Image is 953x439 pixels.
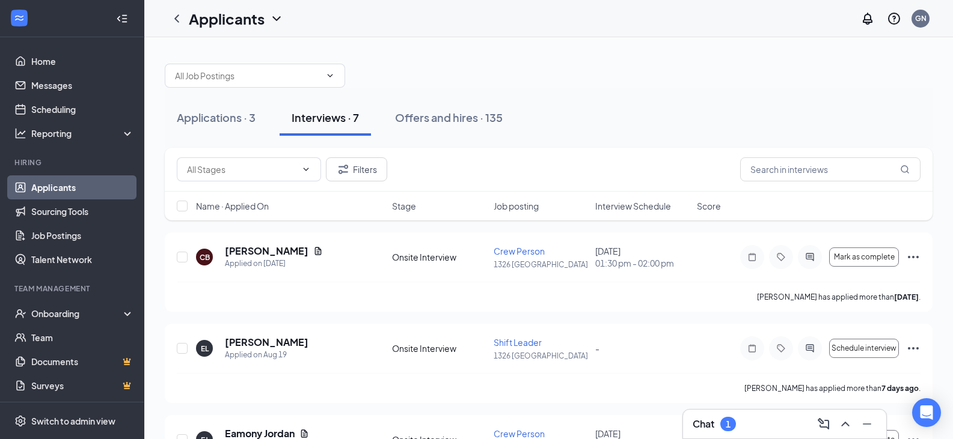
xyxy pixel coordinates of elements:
[14,127,26,139] svg: Analysis
[894,292,919,301] b: [DATE]
[838,417,853,431] svg: ChevronUp
[313,246,323,256] svg: Document
[595,200,671,212] span: Interview Schedule
[189,8,265,29] h1: Applicants
[494,351,588,361] p: 1326 [GEOGRAPHIC_DATA]
[170,11,184,26] svg: ChevronLeft
[774,344,788,353] svg: Tag
[900,165,910,174] svg: MagnifyingGlass
[915,13,927,23] div: GN
[31,415,115,427] div: Switch to admin view
[774,252,788,262] svg: Tag
[392,342,486,354] div: Onsite Interview
[269,11,284,26] svg: ChevronDown
[595,257,690,269] span: 01:30 pm - 02:00 pm
[225,258,323,270] div: Applied on [DATE]
[301,165,311,174] svg: ChevronDown
[292,110,359,125] div: Interviews · 7
[325,71,335,80] svg: ChevronDown
[392,200,416,212] span: Stage
[31,374,134,398] a: SurveysCrown
[31,307,124,319] div: Onboarding
[200,252,210,262] div: CB
[860,417,874,431] svg: Minimize
[225,349,308,361] div: Applied on Aug 19
[336,162,351,177] svg: Filter
[116,13,128,25] svg: Collapse
[14,307,26,319] svg: UserCheck
[814,414,833,434] button: ComposeMessage
[31,223,134,247] a: Job Postings
[31,325,134,350] a: Team
[299,429,309,438] svg: Document
[829,339,899,358] button: Schedule interview
[392,251,486,263] div: Onsite Interview
[326,157,387,181] button: Filter Filters
[177,110,256,125] div: Applications · 3
[395,110,503,125] div: Offers and hires · 135
[31,247,134,271] a: Talent Network
[494,246,545,256] span: Crew Person
[832,344,896,353] span: Schedule interview
[595,245,690,269] div: [DATE]
[595,343,599,354] span: -
[697,200,721,212] span: Score
[13,12,25,24] svg: WorkstreamLogo
[906,250,921,264] svg: Ellipses
[906,341,921,356] svg: Ellipses
[31,127,135,139] div: Reporting
[834,253,895,261] span: Mark as complete
[14,157,132,168] div: Hiring
[817,417,831,431] svg: ComposeMessage
[201,344,209,354] div: EL
[31,73,134,97] a: Messages
[745,252,759,262] svg: Note
[14,283,132,294] div: Team Management
[494,259,588,270] p: 1326 [GEOGRAPHIC_DATA]
[912,398,941,427] div: Open Intercom Messenger
[187,163,296,176] input: All Stages
[887,11,901,26] svg: QuestionInfo
[31,49,134,73] a: Home
[494,200,539,212] span: Job posting
[857,414,877,434] button: Minimize
[175,69,320,82] input: All Job Postings
[225,336,308,349] h5: [PERSON_NAME]
[31,97,134,121] a: Scheduling
[225,244,308,258] h5: [PERSON_NAME]
[726,419,731,429] div: 1
[31,175,134,199] a: Applicants
[31,350,134,374] a: DocumentsCrown
[836,414,855,434] button: ChevronUp
[31,199,134,223] a: Sourcing Tools
[740,157,921,181] input: Search in interviews
[14,415,26,427] svg: Settings
[693,417,714,431] h3: Chat
[803,344,817,353] svg: ActiveChat
[196,200,269,212] span: Name · Applied On
[745,344,759,353] svg: Note
[803,252,817,262] svg: ActiveChat
[860,11,875,26] svg: Notifications
[829,247,899,267] button: Mark as complete
[881,384,919,393] b: 7 days ago
[494,337,542,348] span: Shift Leader
[494,428,545,439] span: Crew Person
[744,383,921,393] p: [PERSON_NAME] has applied more than .
[757,292,921,302] p: [PERSON_NAME] has applied more than .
